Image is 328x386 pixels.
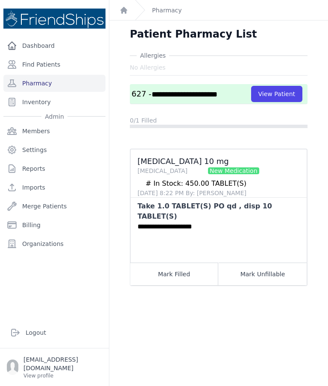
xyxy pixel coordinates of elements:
p: View profile [23,372,102,379]
div: 0/1 Filled [130,116,307,125]
span: Allergies [137,51,169,60]
span: New Medication [208,167,259,174]
button: Mark Unfillable [219,263,307,285]
a: [EMAIL_ADDRESS][DOMAIN_NAME] View profile [7,355,102,379]
a: Billing [3,216,105,234]
img: Medical Missions EMR [3,9,105,29]
button: View Patient [251,86,302,102]
a: Reports [3,160,105,177]
button: Mark Filled [130,263,218,285]
a: Imports [3,179,105,196]
h3: 627 - [132,89,251,99]
div: [DATE] 8:22 PM By: [PERSON_NAME] [138,189,246,197]
a: Find Patients [3,56,105,73]
div: Take 1.0 TABLET(S) PO qd , disp 10 TABLET(S) [138,201,300,222]
a: Logout [7,324,102,341]
a: Merge Patients [3,198,105,215]
span: Admin [41,112,67,121]
h3: [MEDICAL_DATA] 10 mg [138,156,300,175]
a: Members [3,123,105,140]
a: Pharmacy [3,75,105,92]
div: [MEDICAL_DATA] [138,167,187,175]
h1: Patient Pharmacy List [130,27,257,41]
span: No Allergies [130,63,166,72]
a: Settings [3,141,105,158]
a: Inventory [3,94,105,111]
a: Organizations [3,235,105,252]
p: [EMAIL_ADDRESS][DOMAIN_NAME] [23,355,102,372]
div: # In Stock: 450.00 TABLET(S) [138,178,246,189]
a: Pharmacy [152,6,182,15]
a: Dashboard [3,37,105,54]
